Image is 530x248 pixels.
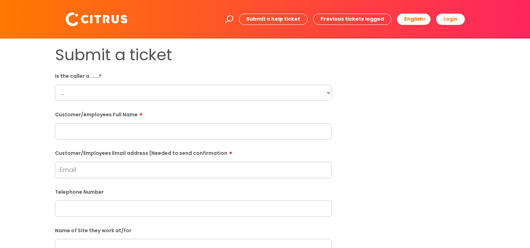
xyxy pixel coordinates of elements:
label: Is the caller a ......? [55,72,332,79]
label: Telephone Number [55,188,332,195]
label: Customer/Employees Email address (Needed to send confirmation [55,148,332,156]
span: English [404,15,423,22]
label: Name of Site they work at/for [55,226,332,234]
label: Customer/employees Full Name [55,109,332,118]
input: Email [55,162,332,178]
a: Submit a help ticket [239,14,308,25]
a: Previous tickets logged [313,14,391,25]
h1: Submit a ticket [55,46,332,64]
b: Login [443,15,457,22]
a: Login [436,14,465,25]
